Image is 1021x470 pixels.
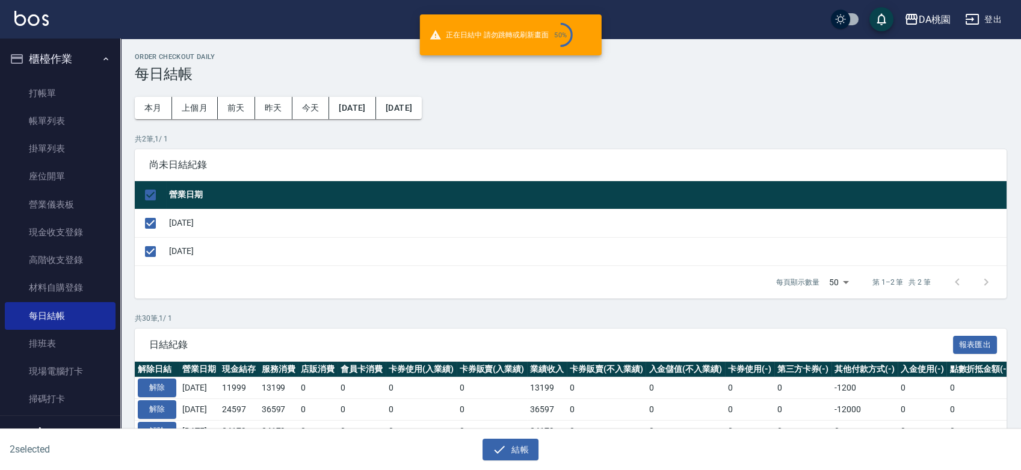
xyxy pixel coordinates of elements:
[725,420,774,442] td: 0
[5,246,116,274] a: 高階收支登錄
[218,97,255,119] button: 前天
[298,420,338,442] td: 0
[898,362,947,377] th: 入金使用(-)
[899,7,955,32] button: DA桃園
[149,339,953,351] span: 日結紀錄
[725,362,774,377] th: 卡券使用(-)
[946,399,1013,421] td: 0
[457,420,528,442] td: 0
[872,277,931,288] p: 第 1–2 筆 共 2 筆
[329,97,375,119] button: [DATE]
[259,377,298,399] td: 13199
[386,362,457,377] th: 卡券使用(入業績)
[219,377,259,399] td: 11999
[166,209,1007,237] td: [DATE]
[219,420,259,442] td: 24179
[5,357,116,385] a: 現場電腦打卡
[338,420,386,442] td: 0
[483,439,538,461] button: 結帳
[776,277,819,288] p: 每頁顯示數量
[898,399,947,421] td: 0
[919,12,951,27] div: DA桃園
[179,362,219,377] th: 營業日期
[5,385,116,413] a: 掃碼打卡
[14,11,49,26] img: Logo
[725,377,774,399] td: 0
[386,377,457,399] td: 0
[219,399,259,421] td: 24597
[179,399,219,421] td: [DATE]
[527,420,567,442] td: 24179
[5,107,116,135] a: 帳單列表
[255,97,292,119] button: 昨天
[386,399,457,421] td: 0
[953,336,998,354] button: 報表匯出
[298,362,338,377] th: 店販消費
[135,362,179,377] th: 解除日結
[166,181,1007,209] th: 營業日期
[953,338,998,350] a: 報表匯出
[646,399,725,421] td: 0
[5,191,116,218] a: 營業儀表板
[172,97,218,119] button: 上個月
[567,399,646,421] td: 0
[869,7,893,31] button: save
[5,79,116,107] a: 打帳單
[376,97,422,119] button: [DATE]
[646,362,725,377] th: 入金儲值(不入業績)
[5,135,116,162] a: 掛單列表
[429,23,572,47] span: 正在日結中 請勿跳轉或刷新畫面
[138,400,176,419] button: 解除
[135,66,1007,82] h3: 每日結帳
[582,28,597,42] button: close
[646,420,725,442] td: 0
[774,377,832,399] td: 0
[292,97,330,119] button: 今天
[135,97,172,119] button: 本月
[824,266,853,298] div: 50
[527,362,567,377] th: 業績收入
[725,399,774,421] td: 0
[10,442,253,457] h6: 2 selected
[5,218,116,246] a: 現金收支登錄
[5,302,116,330] a: 每日結帳
[259,420,298,442] td: 24179
[5,43,116,75] button: 櫃檯作業
[298,377,338,399] td: 0
[338,377,386,399] td: 0
[946,377,1013,399] td: 0
[149,159,992,171] span: 尚未日結紀錄
[774,420,832,442] td: 0
[898,420,947,442] td: 0
[5,330,116,357] a: 排班表
[774,399,832,421] td: 0
[831,377,898,399] td: -1200
[527,399,567,421] td: 36597
[138,379,176,397] button: 解除
[138,422,176,441] button: 解除
[946,362,1013,377] th: 點數折抵金額(-)
[386,420,457,442] td: 0
[567,420,646,442] td: 0
[457,399,528,421] td: 0
[37,425,98,450] h5: A-SIR[PERSON_NAME]
[774,362,832,377] th: 第三方卡券(-)
[831,362,898,377] th: 其他付款方式(-)
[567,377,646,399] td: 0
[5,162,116,190] a: 座位開單
[567,362,646,377] th: 卡券販賣(不入業績)
[338,362,386,377] th: 會員卡消費
[457,377,528,399] td: 0
[898,377,947,399] td: 0
[527,377,567,399] td: 13199
[166,237,1007,265] td: [DATE]
[831,399,898,421] td: -12000
[298,399,338,421] td: 0
[946,420,1013,442] td: 0
[457,362,528,377] th: 卡券販賣(入業績)
[135,313,1007,324] p: 共 30 筆, 1 / 1
[179,420,219,442] td: [DATE]
[960,8,1007,31] button: 登出
[554,31,567,39] div: 50 %
[135,134,1007,144] p: 共 2 筆, 1 / 1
